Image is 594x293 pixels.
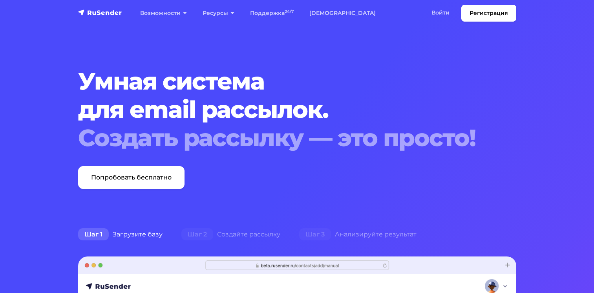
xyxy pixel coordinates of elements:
sup: 24/7 [285,9,294,14]
div: Загрузите базу [69,227,172,242]
span: Шаг 2 [181,228,213,241]
div: Анализируйте результат [290,227,426,242]
a: Ресурсы [195,5,242,21]
div: Создать рассылку — это просто! [78,124,479,152]
a: Возможности [132,5,195,21]
a: Войти [424,5,457,21]
img: RuSender [78,9,122,16]
span: Шаг 3 [299,228,331,241]
a: Регистрация [461,5,516,22]
a: Поддержка24/7 [242,5,302,21]
a: Попробовать бесплатно [78,166,185,189]
span: Шаг 1 [78,228,109,241]
a: [DEMOGRAPHIC_DATA] [302,5,384,21]
h1: Умная система для email рассылок. [78,67,479,152]
div: Создайте рассылку [172,227,290,242]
